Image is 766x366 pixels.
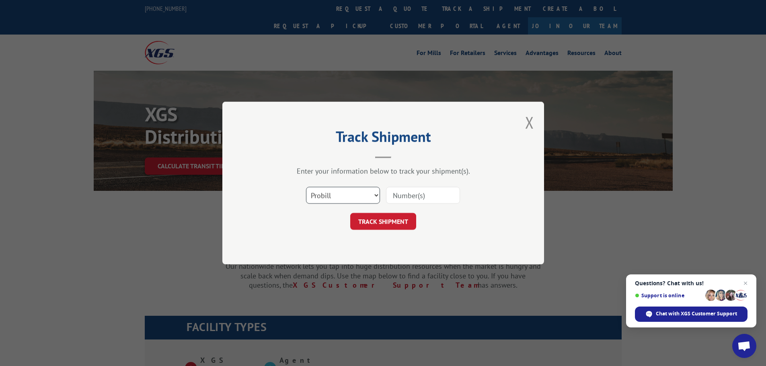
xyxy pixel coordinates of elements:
button: Close modal [525,112,534,133]
input: Number(s) [386,187,460,204]
span: Questions? Chat with us! [635,280,748,286]
span: Chat with XGS Customer Support [656,310,737,317]
span: Close chat [741,278,750,288]
button: TRACK SHIPMENT [350,213,416,230]
h2: Track Shipment [263,131,504,146]
div: Open chat [732,334,756,358]
div: Chat with XGS Customer Support [635,307,748,322]
span: Support is online [635,292,702,299]
div: Enter your information below to track your shipment(s). [263,166,504,176]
